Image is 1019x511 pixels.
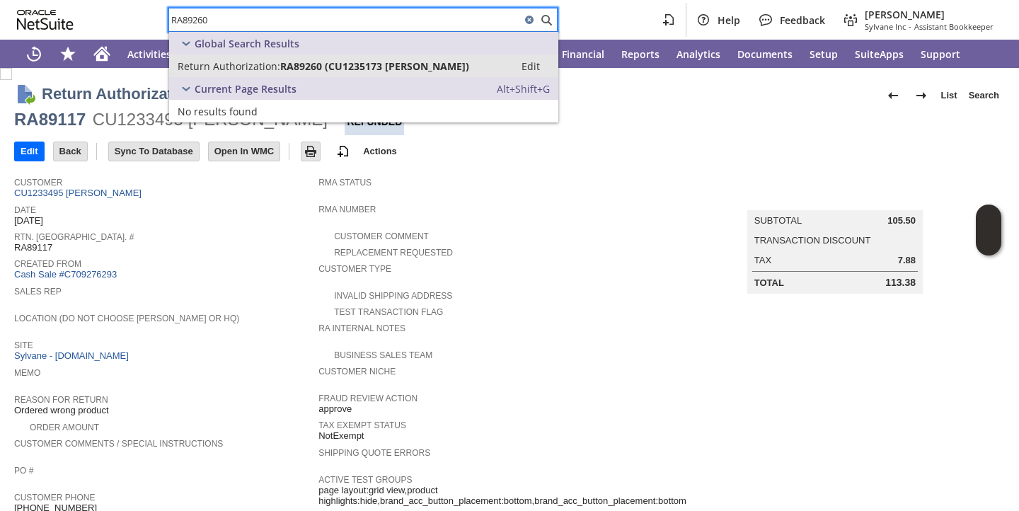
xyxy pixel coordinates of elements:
a: Business Sales Team [334,350,432,360]
a: Location (Do Not Choose [PERSON_NAME] or HQ) [14,314,239,323]
a: Memo [14,368,40,378]
a: Active Test Groups [318,475,412,485]
span: No results found [178,105,258,118]
svg: Recent Records [25,45,42,62]
a: Customer Comments / Special Instructions [14,439,223,449]
a: Recent Records [17,40,51,68]
span: approve [318,403,352,415]
svg: Home [93,45,110,62]
input: Edit [15,142,44,161]
a: Reason For Return [14,395,108,405]
a: Date [14,205,36,215]
a: Documents [729,40,801,68]
a: Customer Phone [14,493,95,503]
a: Customer Niche [318,367,396,377]
a: Actions [357,146,403,156]
span: Sylvane Inc [865,21,906,32]
a: CU1233495 [PERSON_NAME] [14,188,145,198]
svg: Shortcuts [59,45,76,62]
a: Transaction Discount [754,235,871,246]
svg: Search [538,11,555,28]
a: Home [85,40,119,68]
span: Help [718,13,740,27]
img: Next [913,87,930,104]
a: Customer [14,178,62,188]
a: List [935,84,963,107]
span: - [909,21,911,32]
span: 113.38 [885,277,916,289]
span: page layout:grid view,product highlights:hide,brand_acc_button_placement:bottom,brand_acc_button_... [318,485,686,507]
input: Sync To Database [109,142,199,161]
a: Sylvane - [DOMAIN_NAME] [14,350,132,361]
a: Sales Rep [14,287,62,297]
a: Cash Sale #C709276293 [14,269,117,280]
a: RA Internal Notes [318,323,405,333]
a: Customer Type [318,264,391,274]
iframe: Click here to launch Oracle Guided Learning Help Panel [976,205,1001,255]
span: Global Search Results [195,37,299,50]
span: Return Authorization: [178,59,280,73]
div: Shortcuts [51,40,85,68]
a: Edit: [506,57,555,74]
input: Search [169,11,521,28]
span: Activities [127,47,171,61]
input: Open In WMC [209,142,280,161]
span: [DATE] [14,215,43,226]
span: Feedback [780,13,825,27]
span: Documents [737,47,793,61]
a: Return Authorization:RA89260 (CU1235173 [PERSON_NAME])Edit: [169,54,558,77]
h1: Return Authorization [42,82,196,105]
a: Reports [613,40,668,68]
span: 7.88 [898,255,916,266]
a: Replacement Requested [334,248,453,258]
a: Invalid Shipping Address [334,291,452,301]
a: Setup [801,40,846,68]
a: Total [754,277,784,288]
a: Customer Comment [334,231,429,241]
caption: Summary [747,188,923,210]
span: Current Page Results [195,82,297,96]
div: RA89117 [14,108,86,131]
a: Site [14,340,33,350]
img: Previous [885,87,902,104]
span: SuiteApps [855,47,904,61]
span: 105.50 [887,215,916,226]
span: Alt+Shift+G [497,82,550,96]
a: Tax [754,255,771,265]
div: CU1233495 [PERSON_NAME] [93,108,328,131]
a: RMA Number [318,205,376,214]
a: Fraud Review Action [318,394,418,403]
img: add-record.svg [335,143,352,160]
span: Ordered wrong product [14,405,109,416]
img: Print [302,143,319,160]
a: Created From [14,259,81,269]
span: RA89117 [14,242,52,253]
span: Financial [562,47,604,61]
span: Setup [810,47,838,61]
span: Assistant Bookkeeper [914,21,994,32]
span: Reports [621,47,660,61]
span: Analytics [677,47,720,61]
span: RA89260 (CU1235173 [PERSON_NAME]) [280,59,469,73]
span: Oracle Guided Learning Widget. To move around, please hold and drag [976,231,1001,256]
a: Test Transaction Flag [334,307,443,317]
a: Analytics [668,40,729,68]
a: Activities [119,40,180,68]
a: No results found [169,100,558,122]
a: Search [963,84,1005,107]
a: SuiteApps [846,40,912,68]
a: Subtotal [754,215,802,226]
input: Back [54,142,87,161]
span: NotExempt [318,430,364,442]
a: RMA Status [318,178,372,188]
input: Print [301,142,320,161]
a: Financial [553,40,613,68]
span: Support [921,47,960,61]
a: Support [912,40,969,68]
a: Rtn. [GEOGRAPHIC_DATA]. # [14,232,134,242]
a: Shipping Quote Errors [318,448,430,458]
a: Order Amount [30,423,99,432]
span: [PERSON_NAME] [865,8,994,21]
svg: logo [17,10,74,30]
a: PO # [14,466,33,476]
